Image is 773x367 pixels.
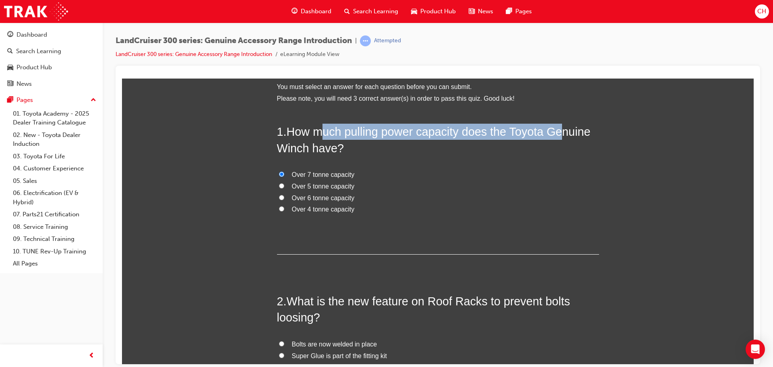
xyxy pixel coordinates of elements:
[170,93,233,100] span: Over 7 tonne capacity
[469,6,475,17] span: news-icon
[155,45,477,78] h2: 1 .
[17,79,32,89] div: News
[4,2,68,21] img: Trak
[478,7,493,16] span: News
[170,262,255,269] span: Bolts are now welded in place
[10,257,99,270] a: All Pages
[291,6,298,17] span: guage-icon
[374,37,401,45] div: Attempted
[10,208,99,221] a: 07. Parts21 Certification
[3,77,99,91] a: News
[155,15,477,26] li: Please note, you will need 3 correct answer(s) in order to pass this quiz. Good luck!
[3,93,99,108] button: Pages
[170,285,271,292] span: Split pins are an optional accessory
[155,3,477,15] li: You must select an answer for each question before you can submit.
[3,27,99,42] a: Dashboard
[89,351,95,361] span: prev-icon
[462,3,500,20] a: news-iconNews
[10,108,99,129] a: 01. Toyota Academy - 2025 Dealer Training Catalogue
[285,3,338,20] a: guage-iconDashboard
[91,95,96,106] span: up-icon
[7,64,13,71] span: car-icon
[157,105,162,110] input: Over 5 tonne capacity
[3,44,99,59] a: Search Learning
[170,274,265,281] span: Super Glue is part of the fitting kit
[746,340,765,359] div: Open Intercom Messenger
[170,116,233,123] span: Over 6 tonne capacity
[10,162,99,175] a: 04. Customer Experience
[157,128,162,133] input: Over 4 tonne capacity
[301,7,331,16] span: Dashboard
[7,97,13,104] span: pages-icon
[755,4,769,19] button: CH
[7,48,13,55] span: search-icon
[515,7,532,16] span: Pages
[7,81,13,88] span: news-icon
[355,36,357,46] span: |
[17,95,33,105] div: Pages
[338,3,405,20] a: search-iconSearch Learning
[16,47,61,56] div: Search Learning
[157,263,162,268] input: Bolts are now welded in place
[353,7,398,16] span: Search Learning
[10,233,99,245] a: 09. Technical Training
[10,175,99,187] a: 05. Sales
[500,3,538,20] a: pages-iconPages
[170,127,233,134] span: Over 4 tonne capacity
[10,129,99,150] a: 02. New - Toyota Dealer Induction
[10,245,99,258] a: 10. TUNE Rev-Up Training
[157,116,162,122] input: Over 6 tonne capacity
[411,6,417,17] span: car-icon
[3,26,99,93] button: DashboardSearch LearningProduct HubNews
[420,7,456,16] span: Product Hub
[17,63,52,72] div: Product Hub
[116,51,272,58] a: LandCruiser 300 series: Genuine Accessory Range Introduction
[155,215,477,247] h2: 2 .
[157,93,162,98] input: Over 7 tonne capacity
[3,60,99,75] a: Product Hub
[170,104,233,111] span: Over 5 tonne capacity
[17,30,47,39] div: Dashboard
[155,216,448,245] span: What is the new feature on Roof Racks to prevent bolts loosing?
[10,150,99,163] a: 03. Toyota For Life
[7,31,13,39] span: guage-icon
[10,187,99,208] a: 06. Electrification (EV & Hybrid)
[405,3,462,20] a: car-iconProduct Hub
[280,50,339,59] li: eLearning Module View
[506,6,512,17] span: pages-icon
[10,221,99,233] a: 08. Service Training
[116,36,352,46] span: LandCruiser 300 series: Genuine Accessory Range Introduction
[757,7,766,16] span: CH
[157,274,162,280] input: Super Glue is part of the fitting kit
[344,6,350,17] span: search-icon
[155,47,469,76] span: How much pulling power capacity does the Toyota Genuine Winch have?
[360,35,371,46] span: learningRecordVerb_ATTEMPT-icon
